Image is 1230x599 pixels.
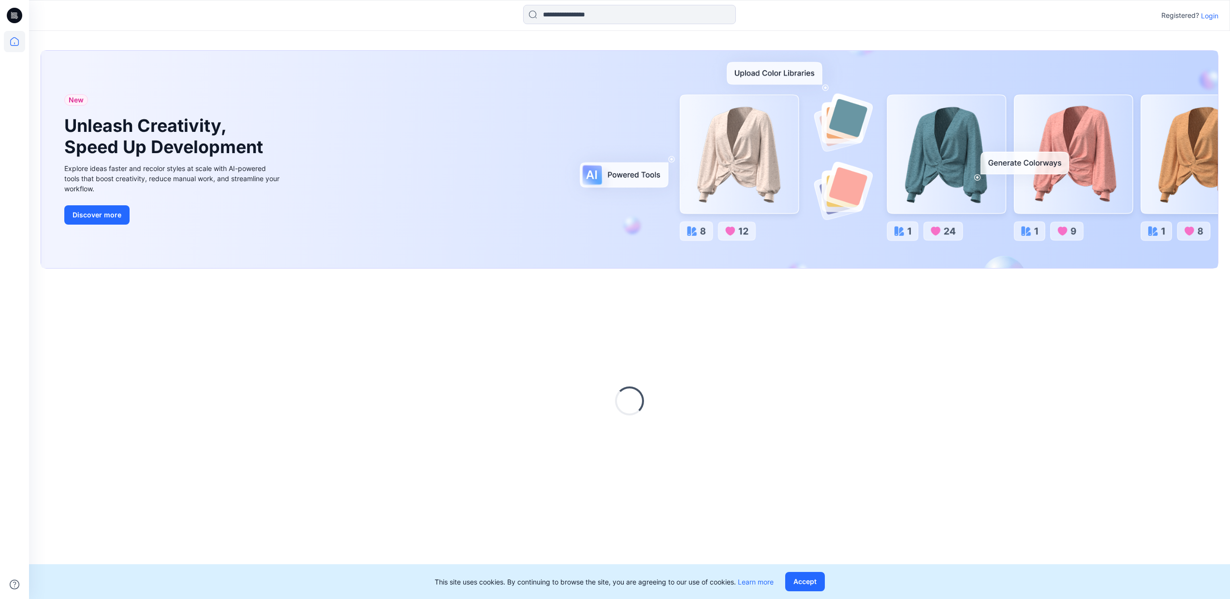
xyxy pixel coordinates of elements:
[1161,10,1199,21] p: Registered?
[435,577,774,587] p: This site uses cookies. By continuing to browse the site, you are agreeing to our use of cookies.
[64,115,267,157] h1: Unleash Creativity, Speed Up Development
[738,578,774,586] a: Learn more
[785,572,825,591] button: Accept
[69,94,84,106] span: New
[1201,11,1218,21] p: Login
[64,163,282,194] div: Explore ideas faster and recolor styles at scale with AI-powered tools that boost creativity, red...
[64,205,130,225] button: Discover more
[64,205,282,225] a: Discover more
